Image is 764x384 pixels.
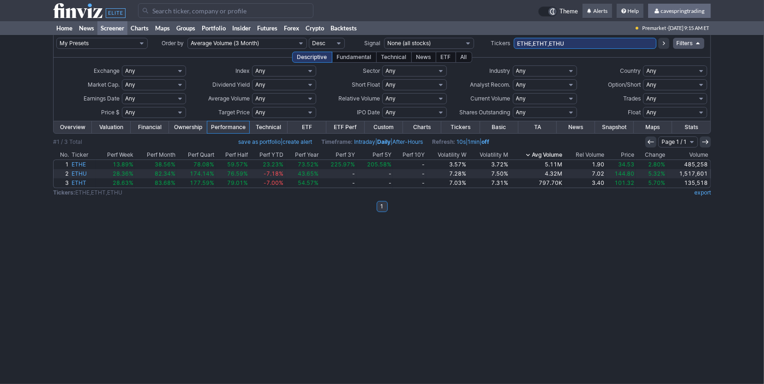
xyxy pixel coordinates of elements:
span: 78.08% [193,161,214,168]
span: Relative Volume [338,95,380,102]
a: Snapshot [595,121,633,133]
a: 1 [54,160,70,169]
a: create alert [283,138,312,145]
span: 13.89% [113,161,133,168]
span: 5.70% [648,179,665,186]
th: Rel Volume [564,150,606,160]
th: Volatility M [468,150,510,160]
a: 5.32% [636,169,667,178]
a: -7.18% [249,169,285,178]
span: 23.23% [263,161,284,168]
a: Filters [673,38,704,49]
a: Charts [127,21,152,35]
a: Stats [672,121,710,133]
a: 1 [377,201,388,212]
a: cavespringtrading [648,4,711,18]
div: All [456,52,472,63]
th: Avg Volume [510,150,564,160]
a: 7.03% [426,178,468,188]
span: Shares Outstanding [460,109,511,116]
a: 83.68% [135,178,177,188]
a: 34.53 [606,160,636,169]
a: 485,258 [667,160,710,169]
a: 78.08% [177,160,216,169]
a: -7.00% [249,178,285,188]
span: 38.56% [155,161,175,168]
a: 3.57% [426,160,468,169]
a: 3.40 [564,178,606,188]
span: 79.01% [227,179,248,186]
a: 7.02 [564,169,606,178]
span: Current Volume [471,95,511,102]
a: - [356,178,393,188]
a: Forex [281,21,302,35]
a: 205.58% [356,160,393,169]
span: 43.65% [298,170,319,177]
a: Tickers [441,121,480,133]
a: Overview [54,121,92,133]
a: - [320,178,356,188]
a: ETF [288,121,326,133]
a: TA [518,121,557,133]
a: 3.72% [468,160,510,169]
a: 7.50% [468,169,510,178]
span: Tickers [491,40,510,47]
a: Alerts [583,4,612,18]
td: ETHE,ETHT,ETHU [53,188,584,197]
span: | | [321,137,423,147]
a: Backtests [327,21,360,35]
span: Option/Short [608,81,641,88]
span: | [238,137,312,147]
a: Custom [365,121,403,133]
span: 54.57% [298,179,319,186]
a: News [76,21,97,35]
a: 5.11M [510,160,564,169]
a: News [557,121,595,133]
a: 2.80% [636,160,667,169]
a: Intraday [354,138,375,145]
a: Charts [403,121,441,133]
th: Perf 3Y [320,150,356,160]
a: 225.97% [320,160,356,169]
a: 79.01% [216,178,249,188]
th: Volatility W [426,150,468,160]
a: export [694,189,711,196]
span: IPO Date [357,109,380,116]
th: Perf YTD [249,150,285,160]
span: 2.80% [648,161,665,168]
b: Refresh: [432,138,455,145]
span: 28.63% [113,179,133,186]
span: Average Volume [208,95,250,102]
th: Volume [667,150,711,160]
a: 38.56% [135,160,177,169]
a: 144.80 [606,169,636,178]
a: 1,517,601 [667,169,710,178]
a: off [481,138,489,145]
span: | | [432,137,489,147]
th: Perf 5Y [356,150,393,160]
span: 101.32 [614,179,634,186]
a: 7.28% [426,169,468,178]
input: Search [138,3,313,18]
a: 7.31% [468,178,510,188]
a: 1.90 [564,160,606,169]
span: Short Float [352,81,380,88]
span: Country [620,67,641,74]
a: Basic [480,121,518,133]
span: Premarket · [642,21,668,35]
span: 205.58% [367,161,391,168]
span: Market Cap. [88,81,120,88]
a: - [320,169,356,178]
a: Daily [377,138,391,145]
a: Theme [538,6,578,17]
span: 76.59% [227,170,248,177]
span: Trades [623,95,641,102]
a: Screener [97,21,127,35]
a: ETHU [70,169,96,178]
span: 225.97% [331,161,355,168]
a: 10s [457,138,466,145]
a: save as portfolio [238,138,281,145]
a: ETF Perf [326,121,365,133]
span: -7.00% [264,179,284,186]
a: 174.14% [177,169,216,178]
